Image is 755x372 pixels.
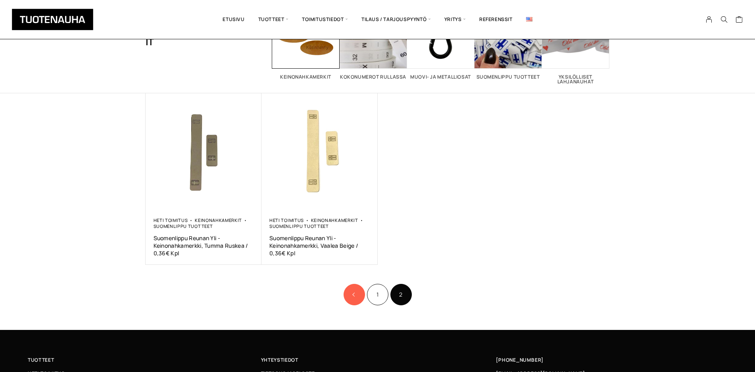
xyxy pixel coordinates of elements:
a: Yhteystiedot [261,356,494,364]
a: Visit product category Yksilölliset lahjanauhat [542,1,609,84]
span: Sivu 2 [390,284,412,305]
a: Suomenlippu tuotteet [269,223,329,229]
span: Toimitustiedot [295,6,355,33]
a: Visit product category Keinonahkamerkit [272,1,340,79]
h2: Muovi- ja metalliosat [407,75,475,79]
button: Search [717,16,732,23]
span: Tuotteet [252,6,295,33]
span: Yhteystiedot [261,356,298,364]
span: Tilaus / Tarjouspyyntö [355,6,438,33]
h2: Suomenlippu tuotteet [475,75,542,79]
img: Tuotenauha Oy [12,9,93,30]
h2: Keinonahkamerkit [272,75,340,79]
span: Yritys [438,6,473,33]
a: Sivu 1 [367,284,388,305]
a: Keinonahkamerkit [195,217,242,223]
a: [PHONE_NUMBER] [496,356,544,364]
a: Heti toimitus [154,217,188,223]
a: Heti toimitus [269,217,304,223]
a: Visit product category Suomenlippu tuotteet [475,1,542,79]
h2: Yksilölliset lahjanauhat [542,75,609,84]
a: Keinonahkamerkit [311,217,358,223]
img: English [526,17,532,21]
a: Visit product category Kokonumerot rullassa [340,1,407,79]
h2: Kokonumerot rullassa [340,75,407,79]
a: Suomenlippu tuotteet [154,223,213,229]
a: My Account [701,16,717,23]
nav: Product Pagination [146,283,610,306]
span: Tuotteet [28,356,54,364]
a: Visit product category Muovi- ja metalliosat [407,1,475,79]
a: Cart [736,15,743,25]
a: Suomenlippu Reunan Yli -Keinonahkamerkki, Tumma Ruskea / 0,36€ Kpl [154,234,254,257]
a: Tuotteet [28,356,261,364]
a: Suomenlippu Reunan Yli -Keinonahkamerkki, Vaalea Beige / 0,36€ Kpl [269,234,370,257]
a: Referenssit [473,6,519,33]
a: Etusivu [216,6,251,33]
